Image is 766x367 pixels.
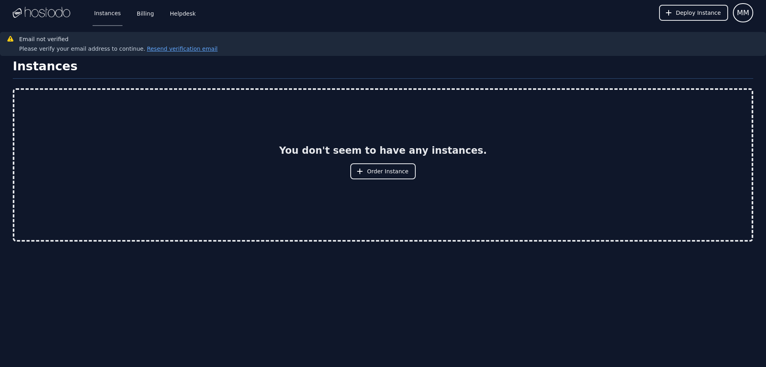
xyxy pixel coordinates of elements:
span: MM [737,7,749,18]
span: Deploy Instance [676,9,721,17]
button: Order Instance [350,163,416,179]
span: Order Instance [367,167,409,175]
h1: Instances [13,59,753,79]
div: Please verify your email address to continue. [19,45,217,53]
button: User menu [733,3,753,22]
h3: Email not verified [19,35,217,43]
button: Resend verification email [145,45,217,53]
button: Deploy Instance [659,5,728,21]
h2: You don't seem to have any instances. [279,144,487,157]
img: Logo [13,7,70,19]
